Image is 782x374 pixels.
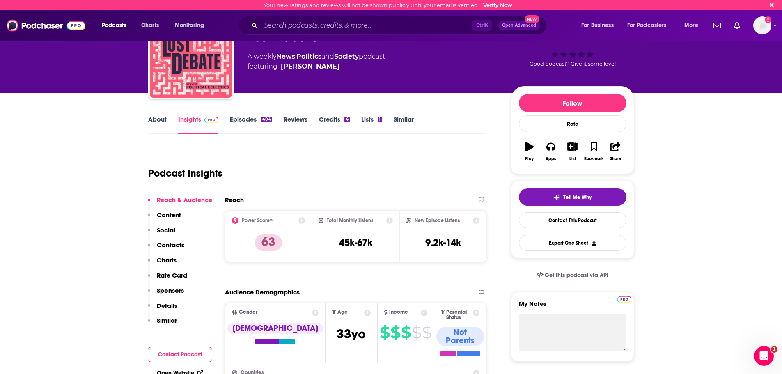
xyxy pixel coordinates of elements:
button: Social [148,226,175,241]
button: Contact Podcast [148,347,212,362]
span: Good podcast? Give it some love! [530,61,616,67]
div: List [569,156,576,161]
a: Show notifications dropdown [710,18,724,32]
span: Podcasts [102,20,126,31]
button: Details [148,302,177,317]
h2: New Episode Listens [415,218,460,223]
a: Credits4 [319,115,350,134]
h2: Total Monthly Listens [327,218,373,223]
button: Open AdvancedNew [498,21,540,30]
button: open menu [169,19,215,32]
h2: Reach [225,196,244,204]
span: Tell Me Why [563,194,592,201]
div: Bookmark [584,156,603,161]
a: Contact This Podcast [519,212,626,228]
button: Export One-Sheet [519,235,626,251]
div: 1 [378,117,382,122]
span: Income [389,310,408,315]
span: For Podcasters [627,20,667,31]
button: List [562,137,583,166]
button: open menu [576,19,624,32]
a: Society [334,53,359,60]
span: , [295,53,296,60]
p: Social [157,226,175,234]
div: A weekly podcast [248,52,385,71]
button: Bookmark [583,137,605,166]
p: Reach & Audience [157,196,212,204]
button: open menu [622,19,679,32]
div: 4 [344,117,350,122]
a: News [276,53,295,60]
button: Sponsors [148,287,184,302]
p: Similar [157,317,177,324]
span: Age [337,310,348,315]
h2: Power Score™ [242,218,274,223]
h3: 45k-67k [339,236,372,249]
span: More [684,20,698,31]
span: Ctrl K [472,20,492,31]
span: Charts [141,20,159,31]
a: About [148,115,167,134]
button: Apps [540,137,562,166]
a: InsightsPodchaser Pro [178,115,219,134]
div: [DEMOGRAPHIC_DATA] [227,323,323,334]
img: Podchaser Pro [204,117,219,123]
span: Get this podcast via API [545,272,608,279]
a: Verify Now [483,2,512,8]
h3: 9.2k-14k [425,236,461,249]
div: Play [525,156,534,161]
div: 404 [261,117,272,122]
h2: Audience Demographics [225,288,300,296]
span: Open Advanced [502,23,536,28]
div: Apps [546,156,556,161]
span: $ [422,326,431,339]
img: Lost Debate [150,16,232,98]
span: $ [412,326,421,339]
span: 33 yo [337,326,366,342]
p: 63 [255,234,282,251]
span: Logged in as tgilbride [753,16,771,34]
p: Contacts [157,241,184,249]
label: My Notes [519,300,626,314]
div: Not Parents [436,327,484,346]
input: Search podcasts, credits, & more... [261,19,472,32]
div: Your new ratings and reviews will not be shown publicly until your email is verified. [264,2,512,8]
p: Content [157,211,181,219]
div: Rate [519,115,626,132]
button: Show profile menu [753,16,771,34]
span: Monitoring [175,20,204,31]
div: Search podcasts, credits, & more... [246,16,555,35]
span: $ [401,326,411,339]
span: $ [390,326,400,339]
span: Gender [239,310,257,315]
button: Share [605,137,626,166]
button: Contacts [148,241,184,256]
button: Similar [148,317,177,332]
p: Sponsors [157,287,184,294]
img: User Profile [753,16,771,34]
h1: Podcast Insights [148,167,222,179]
a: Politics [296,53,321,60]
button: Content [148,211,181,226]
img: Podchaser - Follow, Share and Rate Podcasts [7,18,85,33]
svg: Email not verified [765,16,771,23]
p: Charts [157,256,177,264]
div: Share [610,156,621,161]
button: Follow [519,94,626,112]
a: Lists1 [361,115,382,134]
a: Show notifications dropdown [731,18,743,32]
span: New [525,15,539,23]
a: Rikki Schlott [281,62,339,71]
button: Rate Card [148,271,187,287]
p: Details [157,302,177,310]
a: Pro website [617,295,631,303]
span: featuring [248,62,385,71]
button: open menu [679,19,709,32]
div: 63Good podcast? Give it some love! [511,21,634,72]
span: Parental Status [446,310,472,320]
button: Reach & Audience [148,196,212,211]
a: Get this podcast via API [530,265,615,285]
img: Podchaser Pro [617,296,631,303]
a: Reviews [284,115,307,134]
